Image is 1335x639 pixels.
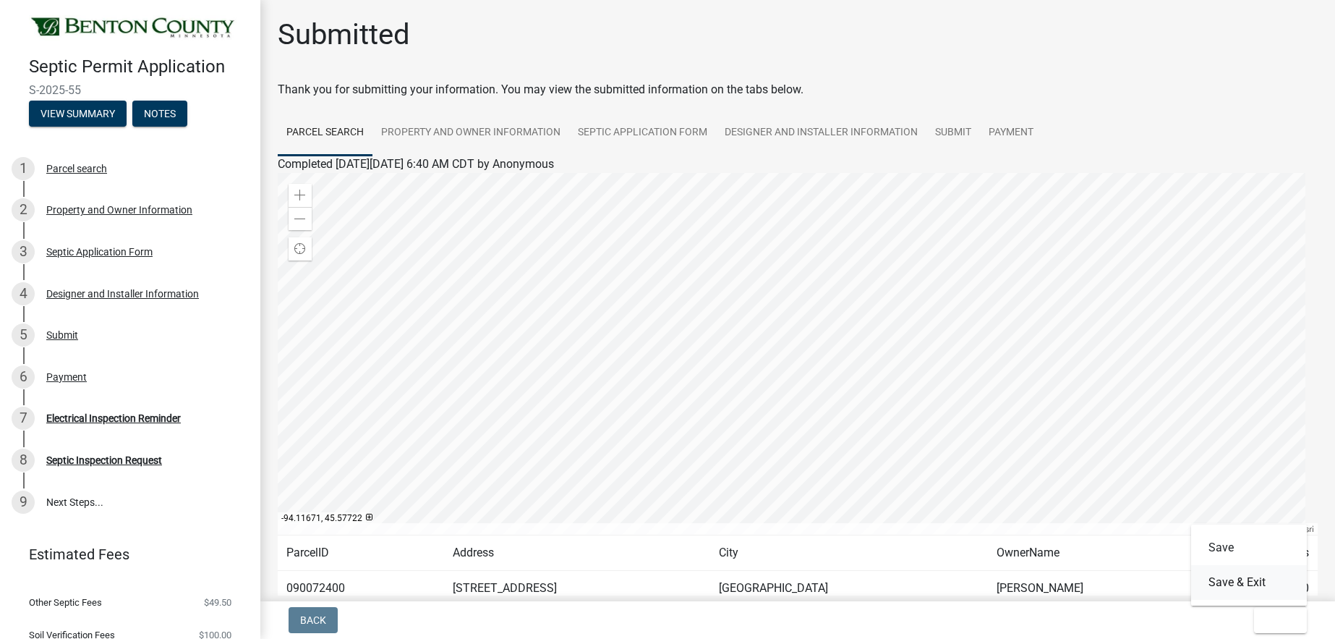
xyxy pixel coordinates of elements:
div: 4 [12,282,35,305]
span: $49.50 [204,598,231,607]
div: Septic Inspection Request [46,455,162,465]
button: Exit [1254,607,1307,633]
div: Septic Application Form [46,247,153,257]
div: Electrical Inspection Reminder [46,413,181,423]
td: [GEOGRAPHIC_DATA] [710,571,988,606]
div: Payment [46,372,87,382]
span: Back [300,614,326,626]
wm-modal-confirm: Notes [132,109,187,120]
div: 8 [12,449,35,472]
a: Parcel search [278,110,372,156]
div: 6 [12,365,35,389]
td: OwnerName [988,536,1216,571]
a: Septic Application Form [569,110,716,156]
div: 3 [12,240,35,263]
span: S-2025-55 [29,83,231,97]
span: Completed [DATE][DATE] 6:40 AM CDT by Anonymous [278,157,554,171]
div: Zoom out [289,207,312,230]
button: Notes [132,101,187,127]
h4: Septic Permit Application [29,56,249,77]
a: Property and Owner Information [372,110,569,156]
h1: Submitted [278,17,410,52]
div: 2 [12,198,35,221]
span: Other Septic Fees [29,598,102,607]
div: Parcel search [46,164,107,174]
a: Estimated Fees [12,540,237,569]
div: 5 [12,323,35,347]
div: Submit [46,330,78,340]
a: Designer and Installer Information [716,110,926,156]
div: Designer and Installer Information [46,289,199,299]
div: 1 [12,157,35,180]
td: ParcelID [278,536,444,571]
td: [PERSON_NAME] [988,571,1216,606]
button: View Summary [29,101,127,127]
a: Payment [980,110,1042,156]
button: Back [289,607,338,633]
img: Benton County, Minnesota [29,15,237,41]
td: City [710,536,988,571]
a: Esri [1300,524,1314,534]
div: Thank you for submitting your information. You may view the submitted information on the tabs below. [278,81,1318,98]
td: [STREET_ADDRESS] [444,571,710,606]
span: Exit [1266,614,1287,626]
div: 7 [12,407,35,430]
div: 9 [12,491,35,514]
div: Exit [1191,525,1307,606]
wm-modal-confirm: Summary [29,109,127,120]
div: Find my location [289,237,312,261]
button: Save [1191,530,1307,565]
a: Submit [926,110,980,156]
div: Zoom in [289,184,312,207]
button: Save & Exit [1191,565,1307,600]
td: Address [444,536,710,571]
div: Property and Owner Information [46,205,192,215]
div: Powered by [1247,523,1318,535]
td: 090072400 [278,571,444,606]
